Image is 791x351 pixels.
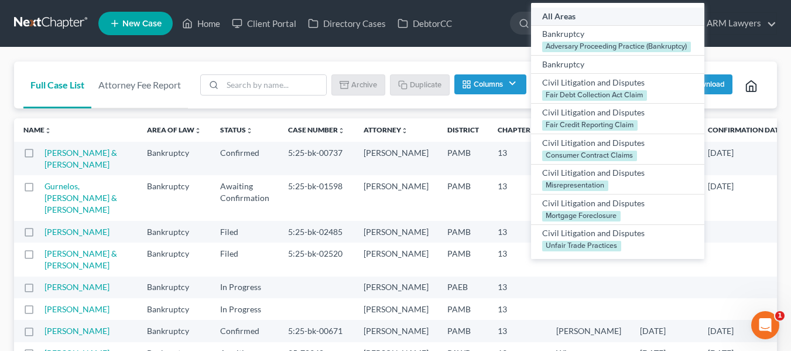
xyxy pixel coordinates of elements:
a: Directory Cases [302,13,392,34]
a: Statusunfold_more [220,125,253,134]
td: Bankruptcy [138,243,211,276]
a: Bankruptcy [531,56,704,74]
div: Consumer Contract Claims [542,151,637,161]
td: [PERSON_NAME] [354,142,438,175]
td: 5:25-bk-00671 [279,320,354,342]
a: Confirmation Date [708,125,790,134]
td: Bankruptcy [138,277,211,298]
td: 13 [488,221,547,243]
td: 5:25-bk-00737 [279,142,354,175]
div: Mortgage Foreclosure [542,211,621,221]
td: Bankruptcy [138,320,211,342]
td: Awaiting Confirmation [211,175,279,220]
i: unfold_more [530,127,537,134]
td: 13 [488,298,547,320]
td: 5:25-bk-02520 [279,243,354,276]
td: 13 [488,243,547,276]
a: Gurnelos, [PERSON_NAME] & [PERSON_NAME] [44,181,117,214]
a: [PERSON_NAME] [44,227,109,237]
td: [PERSON_NAME] [354,221,438,243]
div: Civil Litigation and Disputes [542,228,693,240]
a: Attorney Fee Report [91,62,188,108]
i: unfold_more [246,127,253,134]
div: Civil Litigation and Disputes [542,107,693,118]
i: unfold_more [44,127,52,134]
iframe: Intercom live chat [751,311,779,339]
input: Search by name... [222,75,326,95]
td: PAMB [438,320,488,342]
a: Civil Litigation and Disputes Consumer Contract Claims [531,134,704,165]
a: Civil Litigation and Disputes Fair Credit Reporting Claim [531,104,704,134]
td: 5:25-bk-02485 [279,221,354,243]
td: 13 [488,320,547,342]
td: Bankruptcy [138,298,211,320]
a: Case Numberunfold_more [288,125,345,134]
div: Civil Litigation and Disputes [542,197,693,209]
div: Bankruptcy [542,59,693,70]
td: Bankruptcy [138,142,211,175]
div: Fair Credit Reporting Claim [542,120,638,131]
td: [PERSON_NAME] [354,277,438,298]
a: ARM Lawyers [701,13,776,34]
a: [PERSON_NAME] [44,282,109,292]
a: Full Case List [23,62,91,108]
span: Download [691,80,725,89]
td: [PERSON_NAME] [354,320,438,342]
td: In Progress [211,298,279,320]
td: Confirmed [211,142,279,175]
td: [DATE] [631,320,698,342]
div: Civil Litigation and Disputes [542,137,693,149]
a: [PERSON_NAME] & [PERSON_NAME] [44,148,117,169]
span: New Case [122,19,162,28]
td: [PERSON_NAME] [354,243,438,276]
i: unfold_more [338,127,345,134]
span: 1 [775,311,785,321]
a: DebtorCC [392,13,458,34]
div: Civil Litigation and Disputes [542,77,693,88]
a: [PERSON_NAME] [44,326,109,336]
td: In Progress [211,277,279,298]
td: Bankruptcy [138,175,211,220]
div: Fair Debt Collection Act Claim [542,90,647,101]
a: Area of Lawunfold_more [147,125,201,134]
td: PAMB [438,221,488,243]
td: PAEB [438,277,488,298]
div: Misrepresentation [542,180,608,191]
div: All Areas [542,11,693,22]
div: Unfair Trade Practices [542,241,621,252]
a: Chapterunfold_more [498,125,537,134]
a: Civil Litigation and Disputes Unfair Trade Practices [531,225,704,255]
td: PAMB [438,298,488,320]
a: Bankruptcy Adversary Proceeding Practice (Bankruptcy) [531,26,704,56]
td: [PERSON_NAME] [547,320,631,342]
a: Client Portal [226,13,302,34]
div: Civil Litigation and Disputes [542,167,693,179]
a: Civil Litigation and Disputes Fair Debt Collection Act Claim [531,74,704,104]
i: unfold_more [194,127,201,134]
button: Columns [454,74,526,94]
td: PAMB [438,142,488,175]
div: Adversary Proceeding Practice (Bankruptcy) [542,42,691,52]
a: [PERSON_NAME] & [PERSON_NAME] [44,248,117,270]
div: Bankruptcy [542,28,693,40]
a: Civil Litigation and Disputes Mortgage Foreclosure [531,195,704,225]
td: [PERSON_NAME] [354,175,438,220]
th: District [438,118,488,142]
td: Confirmed [211,320,279,342]
td: 13 [488,277,547,298]
a: Attorneyunfold_more [364,125,408,134]
a: [PERSON_NAME] [44,304,109,314]
td: [DATE] [631,243,698,276]
a: Home [176,13,226,34]
td: [PERSON_NAME] [354,298,438,320]
td: 5:25-bk-01598 [279,175,354,220]
a: All Areas [531,8,704,26]
td: Bankruptcy [138,221,211,243]
td: PAMB [438,175,488,220]
td: 13 [488,142,547,175]
a: Civil Litigation and Disputes Misrepresentation [531,165,704,195]
td: PAMB [438,243,488,276]
a: Nameunfold_more [23,125,52,134]
td: 13 [488,175,547,220]
td: Filed [211,221,279,243]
